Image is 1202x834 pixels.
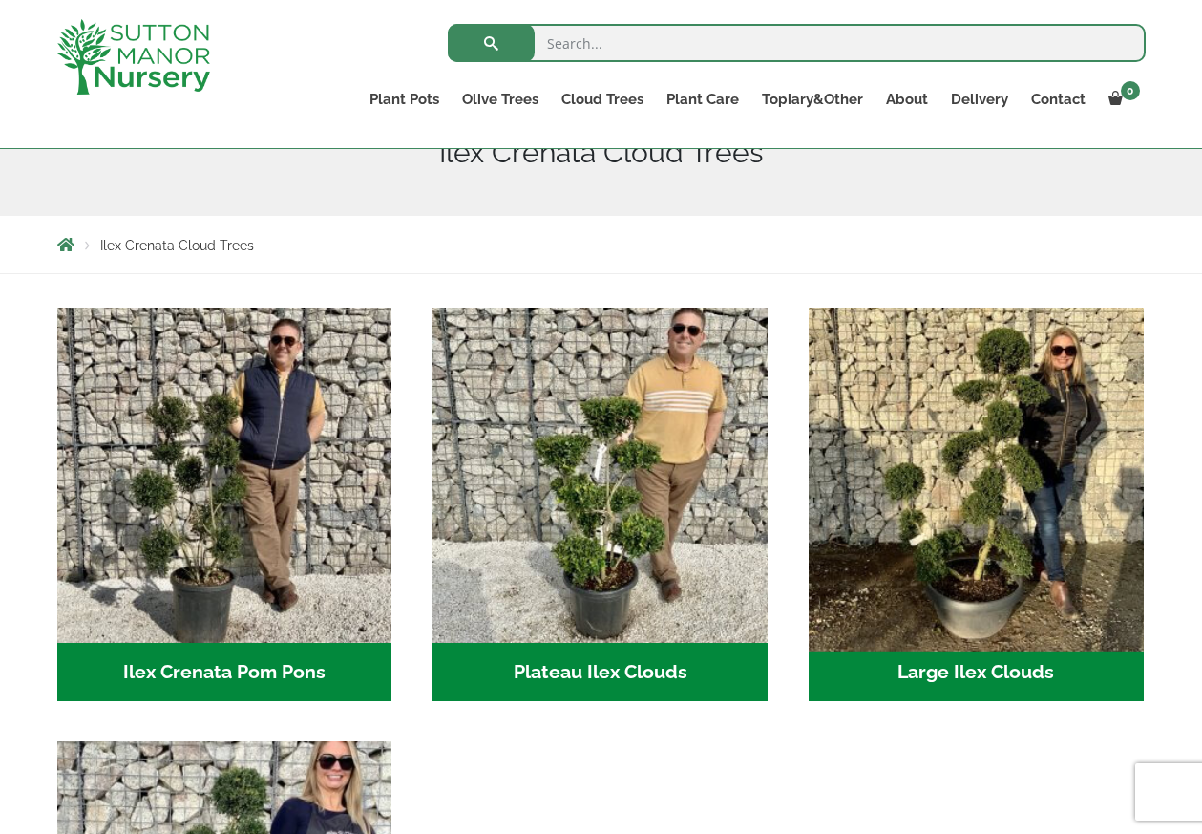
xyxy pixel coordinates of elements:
[57,643,392,702] h2: Ilex Crenata Pom Pons
[451,86,550,113] a: Olive Trees
[57,19,210,95] img: logo
[750,86,875,113] a: Topiary&Other
[875,86,939,113] a: About
[57,308,392,701] a: Visit product category Ilex Crenata Pom Pons
[809,643,1144,702] h2: Large Ilex Clouds
[100,238,254,253] span: Ilex Crenata Cloud Trees
[358,86,451,113] a: Plant Pots
[57,237,1146,252] nav: Breadcrumbs
[1121,81,1140,100] span: 0
[432,308,768,701] a: Visit product category Plateau Ilex Clouds
[1097,86,1146,113] a: 0
[57,308,392,643] img: Ilex Crenata Pom Pons
[432,643,768,702] h2: Plateau Ilex Clouds
[448,24,1146,62] input: Search...
[57,136,1146,170] h1: Ilex Crenata Cloud Trees
[655,86,750,113] a: Plant Care
[1020,86,1097,113] a: Contact
[432,308,768,643] img: Plateau Ilex Clouds
[809,308,1144,701] a: Visit product category Large Ilex Clouds
[939,86,1020,113] a: Delivery
[550,86,655,113] a: Cloud Trees
[800,299,1151,651] img: Large Ilex Clouds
